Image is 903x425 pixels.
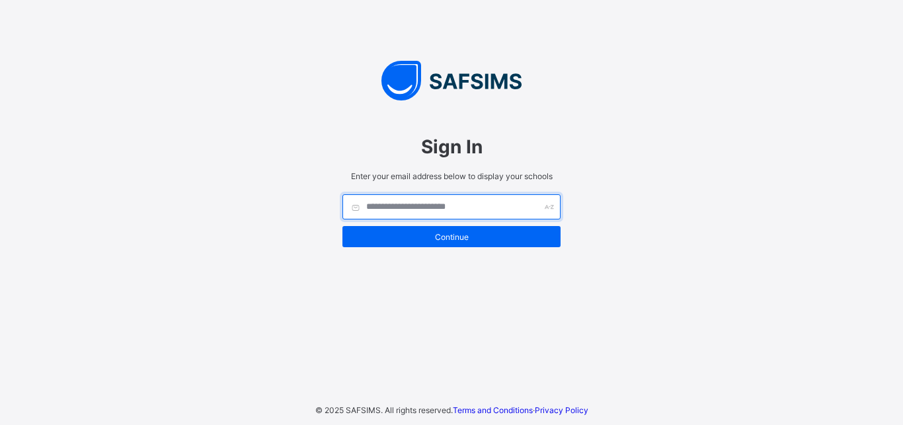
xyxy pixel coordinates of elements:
span: © 2025 SAFSIMS. All rights reserved. [315,405,453,415]
span: Sign In [342,135,561,158]
span: Continue [352,232,551,242]
img: SAFSIMS Logo [329,61,574,100]
a: Terms and Conditions [453,405,533,415]
span: Enter your email address below to display your schools [342,171,561,181]
span: · [453,405,588,415]
a: Privacy Policy [535,405,588,415]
